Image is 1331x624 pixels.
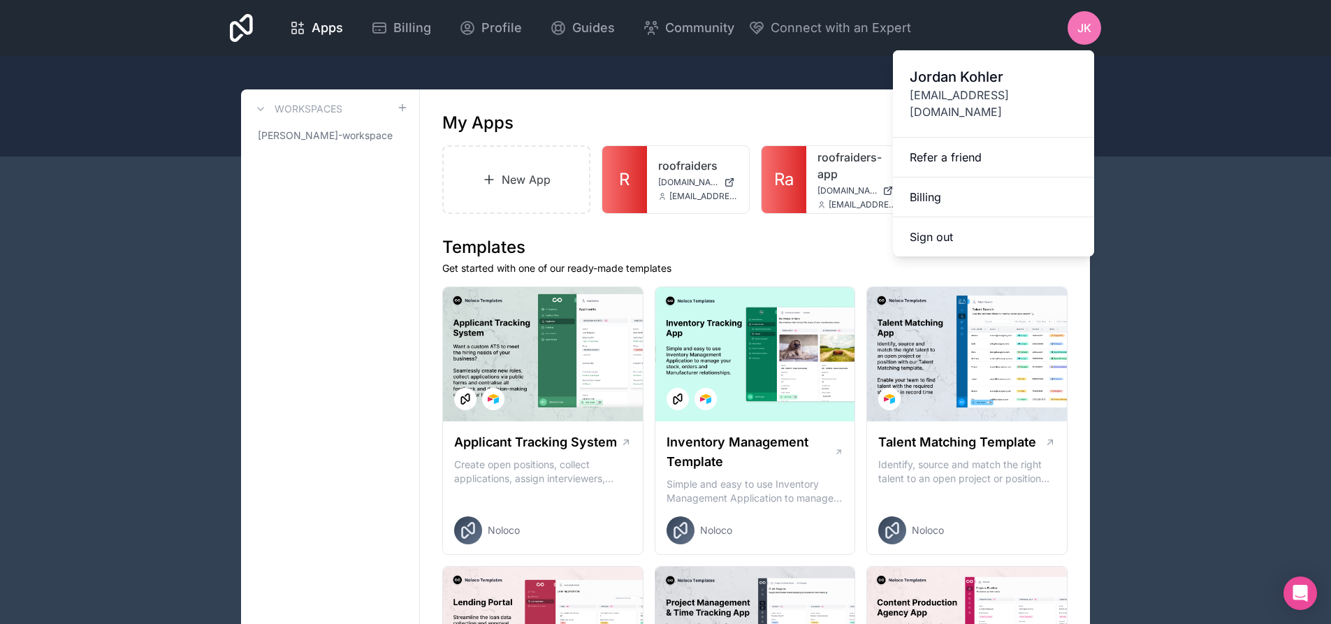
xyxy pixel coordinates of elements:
span: [PERSON_NAME]-workspace [258,129,393,143]
button: Sign out [893,217,1094,256]
span: [DOMAIN_NAME] [817,185,878,196]
a: New App [442,145,590,214]
h1: Talent Matching Template [878,433,1036,452]
a: Workspaces [252,101,342,117]
h3: Workspaces [275,102,342,116]
button: Connect with an Expert [748,18,911,38]
span: Apps [312,18,343,38]
span: [DOMAIN_NAME] [658,177,718,188]
a: [DOMAIN_NAME] [658,177,738,188]
a: [PERSON_NAME]-workspace [252,123,408,148]
p: Identify, source and match the right talent to an open project or position with our Talent Matchi... [878,458,1056,486]
a: Billing [360,13,442,43]
a: Guides [539,13,626,43]
a: Refer a friend [893,138,1094,177]
span: R [619,168,630,191]
p: Simple and easy to use Inventory Management Application to manage your stock, orders and Manufact... [667,477,844,505]
span: Jordan Kohler [910,67,1077,87]
span: JK [1077,20,1091,36]
img: Airtable Logo [488,393,499,405]
span: Ra [774,168,794,191]
span: [EMAIL_ADDRESS][DOMAIN_NAME] [910,87,1077,120]
span: Community [665,18,734,38]
p: Get started with one of our ready-made templates [442,261,1068,275]
img: Airtable Logo [700,393,711,405]
a: roofraiders [658,157,738,174]
img: Airtable Logo [884,393,895,405]
span: Noloco [488,523,520,537]
a: Ra [762,146,806,213]
h1: Applicant Tracking System [454,433,617,452]
span: [EMAIL_ADDRESS][DOMAIN_NAME] [829,199,897,210]
a: roofraiders-app [817,149,897,182]
a: [DOMAIN_NAME] [817,185,897,196]
span: Connect with an Expert [771,18,911,38]
h1: My Apps [442,112,514,134]
span: Noloco [700,523,732,537]
a: Profile [448,13,533,43]
p: Create open positions, collect applications, assign interviewers, centralise candidate feedback a... [454,458,632,486]
a: Apps [278,13,354,43]
span: [EMAIL_ADDRESS][DOMAIN_NAME] [669,191,738,202]
a: R [602,146,647,213]
a: Community [632,13,745,43]
h1: Templates [442,236,1068,259]
span: Noloco [912,523,944,537]
span: Profile [481,18,522,38]
span: Guides [572,18,615,38]
div: Open Intercom Messenger [1283,576,1317,610]
a: Billing [893,177,1094,217]
span: Billing [393,18,431,38]
h1: Inventory Management Template [667,433,834,472]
